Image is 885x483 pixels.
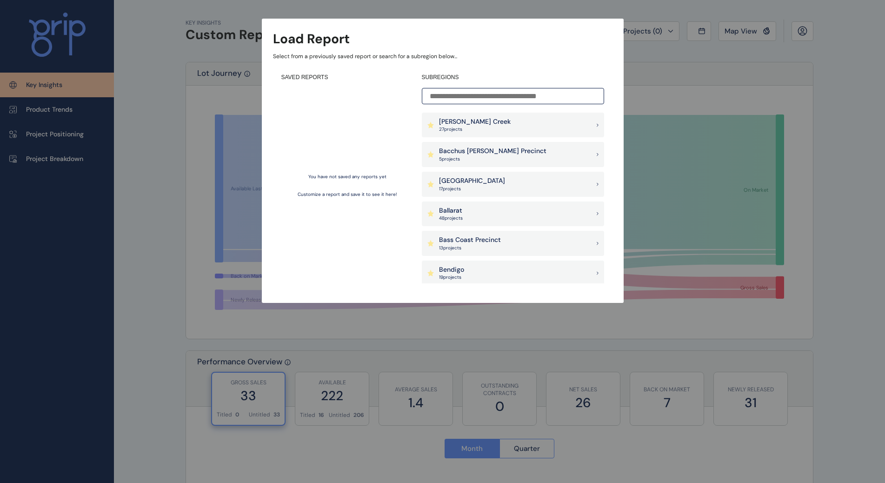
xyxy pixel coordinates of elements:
[439,186,505,192] p: 17 project s
[422,74,604,81] h4: SUBREGIONS
[439,126,511,133] p: 27 project s
[439,274,464,281] p: 19 project s
[439,235,501,245] p: Bass Coast Precinct
[273,30,350,48] h3: Load Report
[308,174,386,180] p: You have not saved any reports yet
[439,215,463,221] p: 48 project s
[281,74,413,81] h4: SAVED REPORTS
[439,245,501,251] p: 13 project s
[439,206,463,215] p: Ballarat
[439,147,546,156] p: Bacchus [PERSON_NAME] Precinct
[439,176,505,186] p: [GEOGRAPHIC_DATA]
[439,156,546,162] p: 5 project s
[439,117,511,127] p: [PERSON_NAME] Creek
[439,265,464,275] p: Bendigo
[273,53,612,60] p: Select from a previously saved report or search for a subregion below...
[298,191,397,198] p: Customize a report and save it to see it here!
